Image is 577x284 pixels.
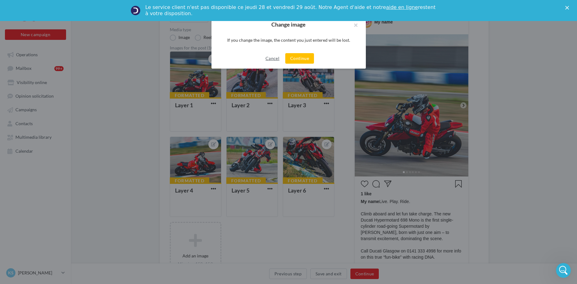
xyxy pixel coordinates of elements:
[556,263,571,278] iframe: Intercom live chat
[565,6,571,9] div: Close
[386,4,418,10] a: aide en ligne
[145,4,437,17] div: Le service client n'est pas disponible ce jeudi 28 et vendredi 29 août. Notre Agent d'aide et not...
[285,53,314,64] button: Continue
[263,55,282,62] button: Cancel
[221,22,356,27] h2: Change image
[131,6,140,15] img: Profile image for Service-Client
[221,37,356,43] div: If you change the image, the content you just entered will be lost.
